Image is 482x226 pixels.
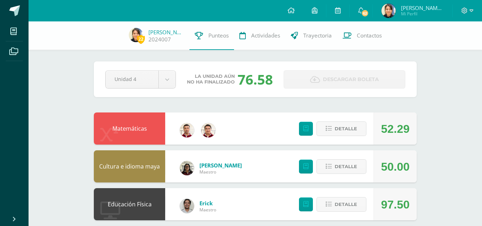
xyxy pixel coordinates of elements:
[316,159,366,174] button: Detalle
[199,207,216,213] span: Maestro
[381,189,410,221] div: 97.50
[285,21,337,50] a: Trayectoria
[148,36,171,43] a: 2024007
[189,21,234,50] a: Punteos
[381,113,410,145] div: 52.29
[137,35,145,44] span: 22
[94,188,165,220] div: Educación Física
[381,151,410,183] div: 50.00
[401,4,444,11] span: [PERSON_NAME] [PERSON_NAME]
[335,122,357,135] span: Detalle
[199,169,242,175] span: Maestro
[335,160,357,173] span: Detalle
[357,32,382,39] span: Contactos
[148,29,184,36] a: [PERSON_NAME]
[303,32,332,39] span: Trayectoria
[187,74,235,85] span: La unidad aún no ha finalizado
[381,4,396,18] img: 2afa192bed52dc4c405dc3261bde84b2.png
[180,123,194,137] img: 8967023db232ea363fa53c906190b046.png
[180,199,194,213] img: 4e0900a1d9a69e7bb80937d985fefa87.png
[208,32,229,39] span: Punteos
[129,28,143,42] img: 2afa192bed52dc4c405dc3261bde84b2.png
[180,161,194,175] img: c64be9d0b6a0f58b034d7201874f2d94.png
[316,121,366,136] button: Detalle
[238,70,273,89] div: 76.58
[94,112,165,145] div: Matemáticas
[335,198,357,211] span: Detalle
[401,11,444,17] span: Mi Perfil
[94,150,165,182] div: Cultura e idioma maya
[337,21,387,50] a: Contactos
[115,71,149,87] span: Unidad 4
[323,71,379,88] span: Descargar boleta
[316,197,366,212] button: Detalle
[234,21,285,50] a: Actividades
[361,9,369,17] span: 62
[106,71,176,88] a: Unidad 4
[251,32,280,39] span: Actividades
[199,200,216,207] a: Erick
[201,123,215,137] img: 76b79572e868f347d82537b4f7bc2cf5.png
[199,162,242,169] a: [PERSON_NAME]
